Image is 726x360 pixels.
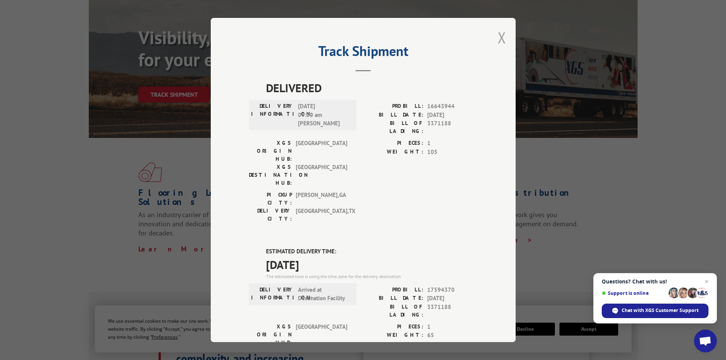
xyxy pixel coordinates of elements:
h2: Track Shipment [249,46,478,60]
div: Open chat [694,330,717,352]
label: PROBILL: [363,102,423,111]
span: Chat with XGS Customer Support [622,307,699,314]
label: DELIVERY INFORMATION: [251,102,294,128]
span: DELIVERED [266,79,478,96]
span: 105 [427,148,478,157]
span: Support is online [602,290,666,296]
span: Arrived at Destination Facility [298,286,349,303]
label: BILL DATE: [363,294,423,303]
label: WEIGHT: [363,148,423,157]
label: BILL OF LADING: [363,303,423,319]
label: PICKUP CITY: [249,191,292,207]
span: [DATE] [427,111,478,120]
label: XGS ORIGIN HUB: [249,323,292,347]
span: 1 [427,139,478,148]
span: [GEOGRAPHIC_DATA] [296,163,347,187]
label: WEIGHT: [363,331,423,340]
button: Close modal [498,27,506,48]
span: [GEOGRAPHIC_DATA] [296,139,347,163]
span: [GEOGRAPHIC_DATA] , TX [296,207,347,223]
span: 3371188 [427,119,478,135]
div: The estimated time is using the time zone for the delivery destination. [266,273,478,280]
span: [DATE] [266,256,478,273]
span: Close chat [702,277,711,286]
span: [GEOGRAPHIC_DATA] [296,323,347,347]
span: 16643944 [427,102,478,111]
label: PIECES: [363,323,423,331]
label: DELIVERY INFORMATION: [251,286,294,303]
label: BILL DATE: [363,111,423,120]
label: ESTIMATED DELIVERY TIME: [266,247,478,256]
label: XGS ORIGIN HUB: [249,139,292,163]
div: Chat with XGS Customer Support [602,304,708,318]
span: 65 [427,331,478,340]
label: DELIVERY CITY: [249,207,292,223]
span: [DATE] 09:00 am [PERSON_NAME] [298,102,349,128]
label: XGS DESTINATION HUB: [249,163,292,187]
span: 3371188 [427,303,478,319]
span: 17594370 [427,286,478,294]
label: PROBILL: [363,286,423,294]
label: PIECES: [363,139,423,148]
span: 1 [427,323,478,331]
label: BILL OF LADING: [363,119,423,135]
span: Questions? Chat with us! [602,278,708,285]
span: [DATE] [427,294,478,303]
span: [PERSON_NAME] , GA [296,191,347,207]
